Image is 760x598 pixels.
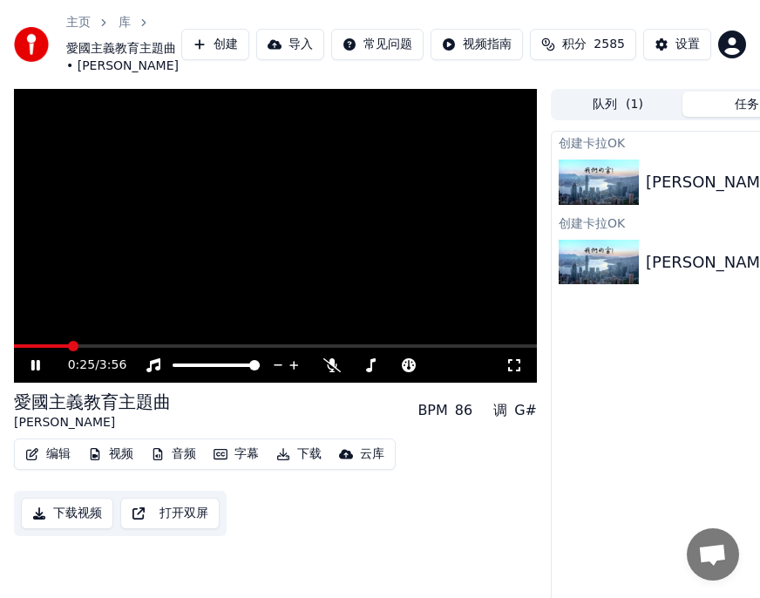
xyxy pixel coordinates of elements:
[455,400,472,421] div: 86
[530,29,636,60] button: 积分2585
[562,36,587,53] span: 积分
[120,498,220,529] button: 打开双屏
[360,445,384,463] div: 云库
[643,29,711,60] button: 设置
[626,96,643,113] span: ( 1 )
[331,29,424,60] button: 常见问题
[119,14,131,31] a: 库
[553,92,682,117] button: 队列
[207,442,266,466] button: 字幕
[181,29,249,60] button: 创建
[14,390,171,414] div: 愛國主義教育主題曲
[66,14,91,31] a: 主页
[68,357,110,374] div: /
[99,357,126,374] span: 3:56
[18,442,78,466] button: 编辑
[269,442,329,466] button: 下载
[81,442,140,466] button: 视频
[594,36,625,53] span: 2585
[14,27,49,62] img: youka
[144,442,203,466] button: 音频
[493,400,507,421] div: 调
[431,29,523,60] button: 视频指南
[675,36,700,53] div: 设置
[514,400,537,421] div: G#
[68,357,95,374] span: 0:25
[21,498,113,529] button: 下载视频
[687,528,739,581] div: 打開聊天
[417,400,447,421] div: BPM
[66,14,181,75] nav: breadcrumb
[66,40,181,75] span: 愛國主義教育主題曲 • [PERSON_NAME]
[256,29,324,60] button: 导入
[14,414,171,432] div: [PERSON_NAME]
